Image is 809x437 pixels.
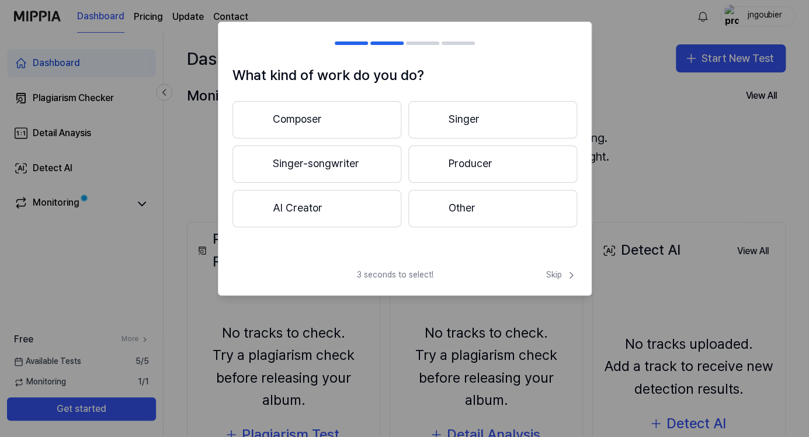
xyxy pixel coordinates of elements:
button: Other [408,190,577,227]
span: Skip [546,269,577,281]
button: Composer [232,101,401,138]
button: Skip [544,269,577,281]
button: Singer-songwriter [232,145,401,183]
button: Singer [408,101,577,138]
h1: What kind of work do you do? [232,64,577,86]
button: Producer [408,145,577,183]
button: AI Creator [232,190,401,227]
span: 3 seconds to select! [357,269,433,281]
